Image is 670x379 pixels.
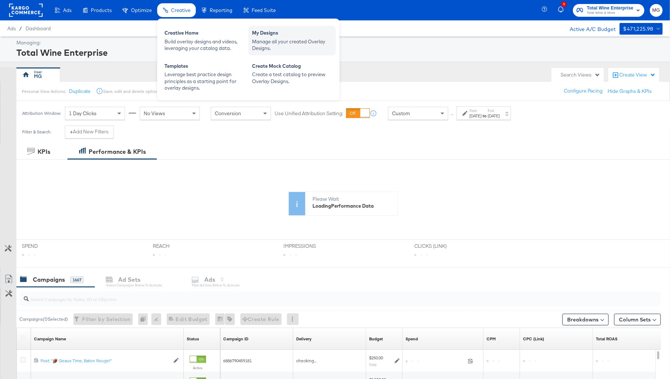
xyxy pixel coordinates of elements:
label: End: [488,108,500,113]
span: ↑ [449,113,456,116]
label: Use Unified Attribution Setting: [275,110,343,117]
div: Save, edit and delete options are unavailable for personal view. [103,89,226,94]
div: Total Wine Enterprise [16,46,661,59]
div: Attribution Window: [22,111,61,116]
a: The total amount spent to date. [406,336,418,342]
div: Performance & KPIs [89,148,146,156]
span: 6886790459181 [223,358,252,363]
button: $471,225.98 [620,23,663,35]
a: Post: "🏈 Geaux Time, Baton Rouge!" [40,358,170,364]
label: Start: [469,108,481,113]
div: Delivery [296,336,311,342]
button: 5 [557,3,569,17]
a: Total ROAS [596,336,617,342]
a: Dashboard [26,26,51,31]
span: Creative [171,7,190,13]
div: Budget [369,336,383,342]
div: Personal View Actions: [22,89,66,94]
span: MG [653,6,660,15]
span: Feed Suite [252,7,276,13]
div: KPIs [38,148,50,156]
strong: + [70,128,73,135]
a: Shows the current state of your Ad Campaign. [187,336,199,342]
span: / [16,26,26,31]
span: Ads [7,26,16,31]
a: The average cost for each link click you've received from your ad. [523,336,544,342]
div: 1667 [70,277,84,283]
div: $471,225.98 [623,24,654,34]
span: Conversion [215,110,241,117]
div: Campaigns ( 0 Selected) [19,316,68,323]
div: Active A/C Budget [562,23,616,34]
span: Optimize [131,7,152,13]
span: Ads [63,7,71,13]
div: CPM [487,336,496,342]
a: Reflects the ability of your Ad Campaign to achieve delivery based on ad states, schedule and bud... [296,336,311,342]
sub: Daily [369,362,377,367]
div: MG [34,73,42,80]
a: Your campaign ID. [223,336,248,342]
div: Create View [619,71,656,79]
div: CPC (Link) [523,336,544,342]
button: Configure Pacing [559,85,608,98]
a: Your campaign name. [34,336,66,342]
button: Duplicate [69,88,90,95]
div: 5 [561,1,567,7]
input: Search Campaigns by Name, ID or Objective [29,289,602,303]
span: Custom [392,110,410,117]
div: Status [187,336,199,342]
span: No Views [144,110,165,117]
div: Search Views [561,71,600,78]
button: Hide Graphs & KPIs [608,88,652,95]
button: Total Wine EnterpriseTotal Wine & More [573,4,644,17]
span: 1 Day Clicks [69,110,97,117]
div: Campaign ID [223,336,248,342]
span: Reporting [210,7,232,13]
span: Total Wine Enterprise [587,4,634,12]
div: [DATE] [469,113,481,119]
div: $250.00 [369,355,383,361]
div: Managing: [16,39,661,46]
a: The maximum amount you're willing to spend on your ads, on average each day or over the lifetime ... [369,336,383,342]
div: Spend [406,336,418,342]
button: Column Sets [614,314,661,325]
div: Campaign Name [34,336,66,342]
label: Active [190,366,206,370]
button: +Add New Filters [65,125,114,138]
span: Products [91,7,112,13]
a: The average cost you've paid to have 1,000 impressions of your ad. [487,336,496,342]
div: [DATE] [488,113,500,119]
span: Total Wine & More [587,10,634,16]
button: MG [650,4,663,17]
span: checking... [296,358,316,363]
div: Campaigns [33,276,65,284]
strong: to [481,113,488,118]
div: Filter & Search: [22,129,51,134]
div: 0 [138,313,151,325]
button: Breakdowns [562,314,609,325]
